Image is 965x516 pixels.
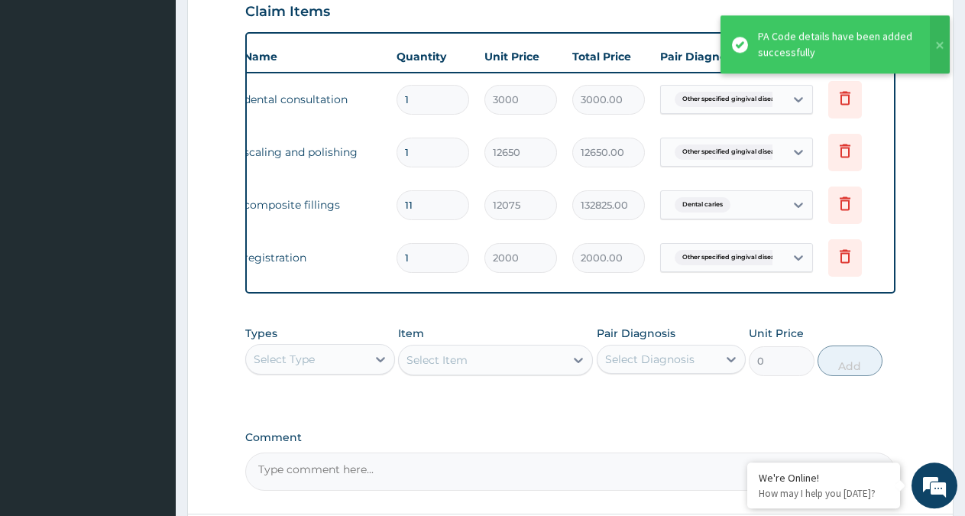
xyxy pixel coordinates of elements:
[477,41,565,72] th: Unit Price
[251,8,287,44] div: Minimize live chat window
[79,86,257,105] div: Chat with us now
[818,346,882,376] button: Add
[675,92,787,107] span: Other specified gingival disea...
[236,84,389,115] td: dental consultation
[759,471,889,485] div: We're Online!
[8,349,291,403] textarea: Type your message and hit 'Enter'
[245,327,277,340] label: Types
[89,158,211,313] span: We're online!
[236,190,389,220] td: composite fillings
[605,352,695,367] div: Select Diagnosis
[398,326,424,341] label: Item
[236,41,389,72] th: Name
[597,326,675,341] label: Pair Diagnosis
[653,41,821,72] th: Pair Diagnosis
[254,352,315,367] div: Select Type
[389,41,477,72] th: Quantity
[675,250,787,265] span: Other specified gingival disea...
[245,4,330,21] h3: Claim Items
[675,144,787,160] span: Other specified gingival disea...
[236,137,389,167] td: scaling and polishing
[675,197,730,213] span: Dental caries
[565,41,653,72] th: Total Price
[758,28,915,60] div: PA Code details have been added successfully
[245,431,895,444] label: Comment
[236,242,389,273] td: registration
[759,487,889,500] p: How may I help you today?
[28,76,62,115] img: d_794563401_company_1708531726252_794563401
[749,326,804,341] label: Unit Price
